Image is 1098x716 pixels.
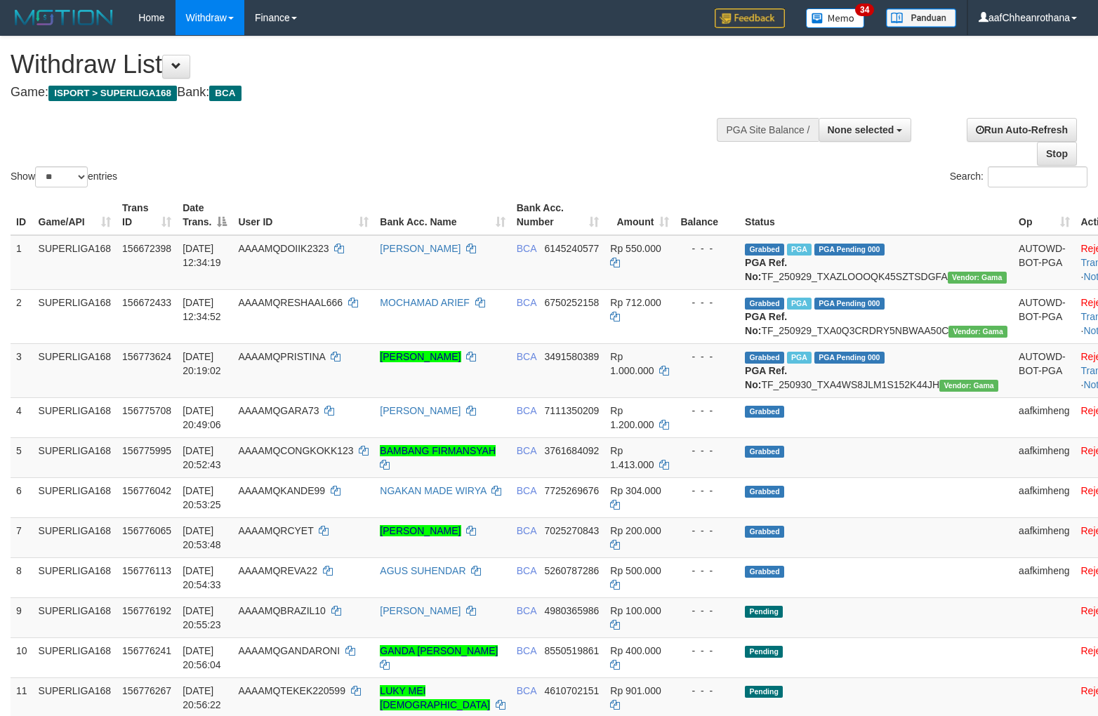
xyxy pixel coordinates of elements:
[33,517,117,557] td: SUPERLIGA168
[517,525,536,536] span: BCA
[33,397,117,437] td: SUPERLIGA168
[544,685,599,696] span: Copy 4610702151 to clipboard
[238,405,319,416] span: AAAAMQGARA73
[745,526,784,538] span: Grabbed
[183,351,221,376] span: [DATE] 20:19:02
[517,565,536,576] span: BCA
[183,485,221,510] span: [DATE] 20:53:25
[238,351,325,362] span: AAAAMQPRISTINA
[380,565,465,576] a: AGUS SUHENDAR
[544,351,599,362] span: Copy 3491580389 to clipboard
[939,380,998,392] span: Vendor URL: https://trx31.1velocity.biz
[967,118,1077,142] a: Run Auto-Refresh
[739,343,1013,397] td: TF_250930_TXA4WS8JLM1S152K44JH
[745,686,783,698] span: Pending
[33,289,117,343] td: SUPERLIGA168
[745,244,784,256] span: Grabbed
[517,405,536,416] span: BCA
[745,606,783,618] span: Pending
[517,297,536,308] span: BCA
[680,404,734,418] div: - - -
[380,645,498,656] a: GANDA [PERSON_NAME]
[1013,437,1075,477] td: aafkimheng
[380,445,496,456] a: BAMBANG FIRMANSYAH
[610,405,654,430] span: Rp 1.200.000
[380,297,470,308] a: MOCHAMAD ARIEF
[122,405,171,416] span: 156775708
[35,166,88,187] select: Showentries
[680,604,734,618] div: - - -
[680,524,734,538] div: - - -
[380,351,461,362] a: [PERSON_NAME]
[1013,235,1075,290] td: AUTOWD-BOT-PGA
[517,351,536,362] span: BCA
[680,564,734,578] div: - - -
[610,243,661,254] span: Rp 550.000
[11,437,33,477] td: 5
[11,343,33,397] td: 3
[1037,142,1077,166] a: Stop
[380,605,461,616] a: [PERSON_NAME]
[806,8,865,28] img: Button%20Memo.svg
[380,405,461,416] a: [PERSON_NAME]
[122,485,171,496] span: 156776042
[828,124,894,135] span: None selected
[11,637,33,677] td: 10
[745,311,787,336] b: PGA Ref. No:
[544,297,599,308] span: Copy 6750252158 to clipboard
[855,4,874,16] span: 34
[988,166,1087,187] input: Search:
[183,243,221,268] span: [DATE] 12:34:19
[814,352,885,364] span: PGA Pending
[717,118,818,142] div: PGA Site Balance /
[1013,289,1075,343] td: AUTOWD-BOT-PGA
[33,637,117,677] td: SUPERLIGA168
[11,289,33,343] td: 2
[1013,477,1075,517] td: aafkimheng
[517,605,536,616] span: BCA
[745,352,784,364] span: Grabbed
[238,485,325,496] span: AAAAMQKANDE99
[11,597,33,637] td: 9
[183,405,221,430] span: [DATE] 20:49:06
[787,352,812,364] span: Marked by aafsoycanthlai
[183,605,221,630] span: [DATE] 20:55:23
[610,605,661,616] span: Rp 100.000
[814,244,885,256] span: PGA Pending
[950,166,1087,187] label: Search:
[11,166,117,187] label: Show entries
[33,195,117,235] th: Game/API: activate to sort column ascending
[610,351,654,376] span: Rp 1.000.000
[238,445,353,456] span: AAAAMQCONGKOKK123
[948,272,1007,284] span: Vendor URL: https://trx31.1velocity.biz
[183,685,221,710] span: [DATE] 20:56:22
[680,484,734,498] div: - - -
[238,297,343,308] span: AAAAMQRESHAAL666
[11,477,33,517] td: 6
[511,195,605,235] th: Bank Acc. Number: activate to sort column ascending
[544,405,599,416] span: Copy 7111350209 to clipboard
[122,243,171,254] span: 156672398
[11,86,718,100] h4: Game: Bank:
[517,243,536,254] span: BCA
[33,343,117,397] td: SUPERLIGA168
[33,437,117,477] td: SUPERLIGA168
[604,195,675,235] th: Amount: activate to sort column ascending
[739,195,1013,235] th: Status
[544,645,599,656] span: Copy 8550519861 to clipboard
[680,444,734,458] div: - - -
[11,557,33,597] td: 8
[680,241,734,256] div: - - -
[610,525,661,536] span: Rp 200.000
[715,8,785,28] img: Feedback.jpg
[11,51,718,79] h1: Withdraw List
[11,235,33,290] td: 1
[544,445,599,456] span: Copy 3761684092 to clipboard
[544,525,599,536] span: Copy 7025270843 to clipboard
[117,195,177,235] th: Trans ID: activate to sort column ascending
[11,397,33,437] td: 4
[745,257,787,282] b: PGA Ref. No:
[122,297,171,308] span: 156672433
[610,685,661,696] span: Rp 901.000
[517,485,536,496] span: BCA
